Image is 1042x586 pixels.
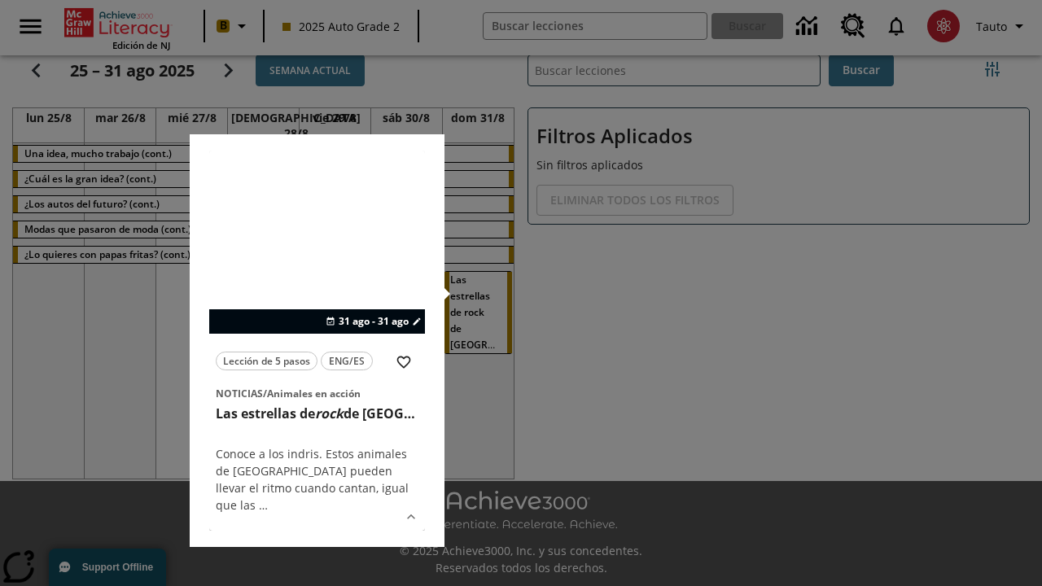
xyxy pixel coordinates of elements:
span: Tema: Noticias/Animales en acción [216,384,418,402]
button: Añadir a mis Favoritas [389,348,418,377]
span: Lección de 5 pasos [223,352,310,370]
button: ENG/ES [321,352,373,370]
h3: Las estrellas de <i>rock</i> de Madagascar [216,405,418,422]
span: Animales en acción [267,387,361,400]
span: … [259,497,268,513]
span: ENG/ES [329,352,365,370]
span: Noticias [216,387,263,400]
button: Lección de 5 pasos [216,352,317,370]
span: 31 ago - 31 ago [339,314,409,329]
button: 31 ago - 31 ago Elegir fechas [322,314,425,329]
h4: undefined [216,422,418,442]
span: / [263,387,267,400]
i: rock [315,405,344,422]
div: Conoce a los indris. Estos animales de [GEOGRAPHIC_DATA] pueden llevar el ritmo cuando cantan, ig... [216,445,418,514]
button: Ver más [399,505,423,529]
div: lesson details [209,151,425,531]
